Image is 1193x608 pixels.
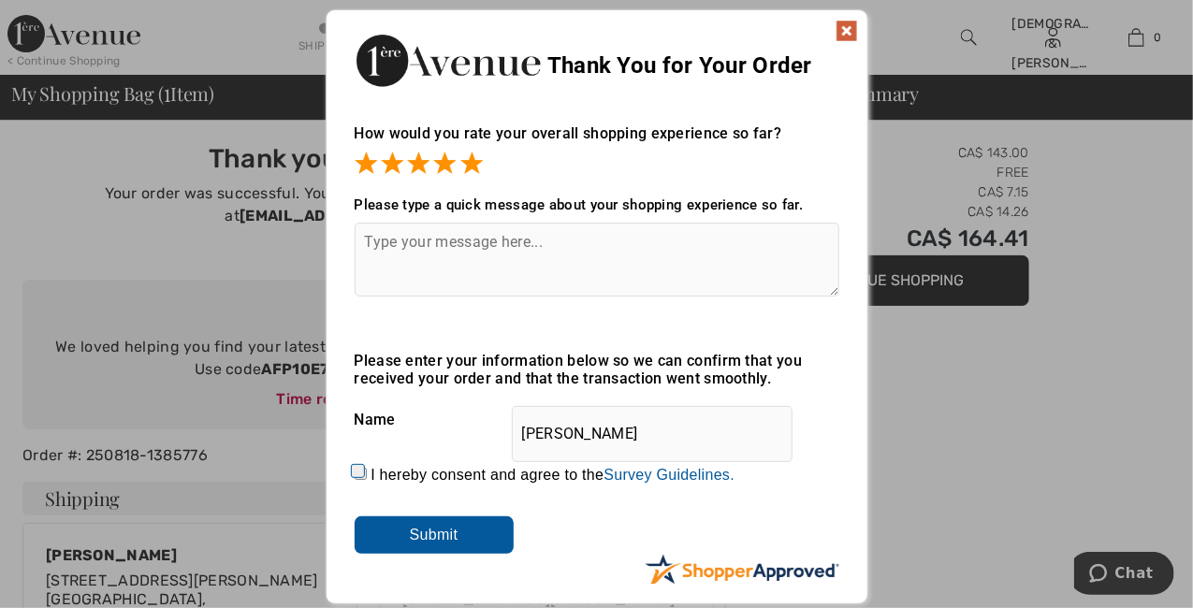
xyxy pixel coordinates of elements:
div: Please type a quick message about your shopping experience so far. [355,196,839,213]
div: Please enter your information below so we can confirm that you received your order and that the t... [355,352,839,387]
img: Thank You for Your Order [355,29,542,92]
span: Thank You for Your Order [547,52,812,79]
div: Name [355,397,839,443]
div: How would you rate your overall shopping experience so far? [355,106,839,178]
span: Chat [41,13,80,30]
label: I hereby consent and agree to the [371,467,735,484]
a: Survey Guidelines. [604,467,735,483]
img: x [836,20,858,42]
input: Submit [355,516,514,554]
